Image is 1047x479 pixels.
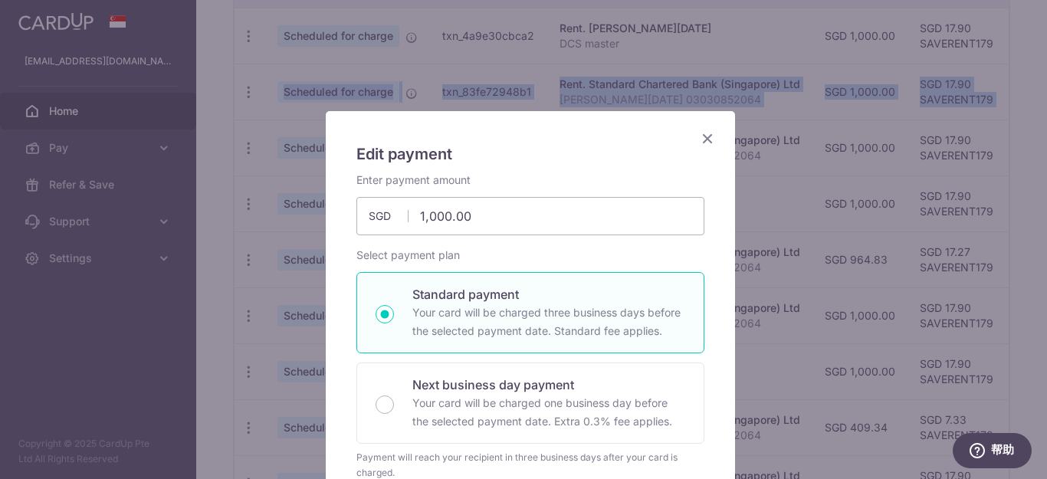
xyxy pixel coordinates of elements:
iframe: 打开一个小组件，您可以在其中找到更多信息 [952,433,1032,471]
input: 0.00 [356,197,704,235]
p: Standard payment [412,285,685,303]
label: Select payment plan [356,248,460,263]
button: Close [698,130,717,148]
h5: Edit payment [356,142,704,166]
p: Your card will be charged three business days before the selected payment date. Standard fee appl... [412,303,685,340]
span: SGD [369,208,409,224]
p: Your card will be charged one business day before the selected payment date. Extra 0.3% fee applies. [412,394,685,431]
p: Next business day payment [412,376,685,394]
label: Enter payment amount [356,172,471,188]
